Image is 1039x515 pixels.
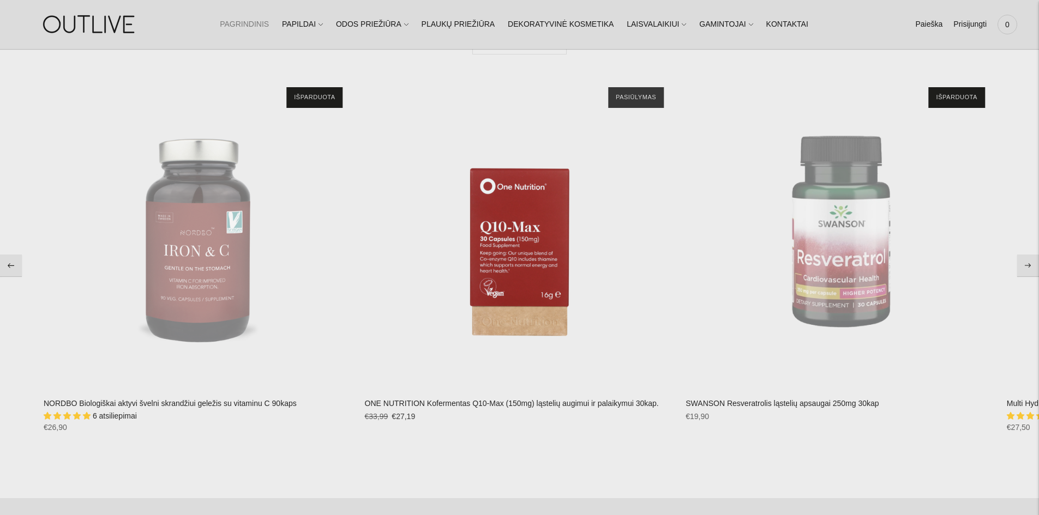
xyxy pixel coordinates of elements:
button: Move to next carousel slide [1017,255,1039,276]
a: GAMINTOJAI [699,13,753,37]
a: SWANSON Resveratrolis ląstelių apsaugai 250mg 30kap [686,399,879,408]
span: €27,50 [1007,423,1030,432]
a: Paieška [915,13,942,37]
span: €19,90 [686,412,709,421]
a: DEKORATYVINĖ KOSMETIKA [508,13,614,37]
a: PAPILDAI [282,13,323,37]
a: LAISVALAIKIUI [627,13,686,37]
img: OUTLIVE [22,5,158,43]
a: PLAUKŲ PRIEŽIŪRA [422,13,495,37]
span: 0 [1000,17,1015,32]
a: NORDBO Biologiškai aktyvi švelni skrandžiui geležis su vitaminu C 90kaps [44,76,354,386]
span: €26,90 [44,423,67,432]
span: €27,19 [392,412,415,421]
a: NORDBO Biologiškai aktyvi švelni skrandžiui geležis su vitaminu C 90kaps [44,399,297,408]
a: 0 [998,13,1017,37]
a: SWANSON Resveratrolis ląstelių apsaugai 250mg 30kap [686,76,996,386]
a: ODOS PRIEŽIŪRA [336,13,409,37]
span: 5.00 stars [44,411,93,420]
a: ONE NUTRITION Kofermentas Q10-Max (150mg) ląstelių augimui ir palaikymui 30kap. [365,399,659,408]
a: PAGRINDINIS [220,13,269,37]
s: €33,99 [365,412,388,421]
span: 6 atsiliepimai [93,411,137,420]
a: KONTAKTAI [766,13,808,37]
a: Prisijungti [953,13,987,37]
a: ONE NUTRITION Kofermentas Q10-Max (150mg) ląstelių augimui ir palaikymui 30kap. [365,76,675,386]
